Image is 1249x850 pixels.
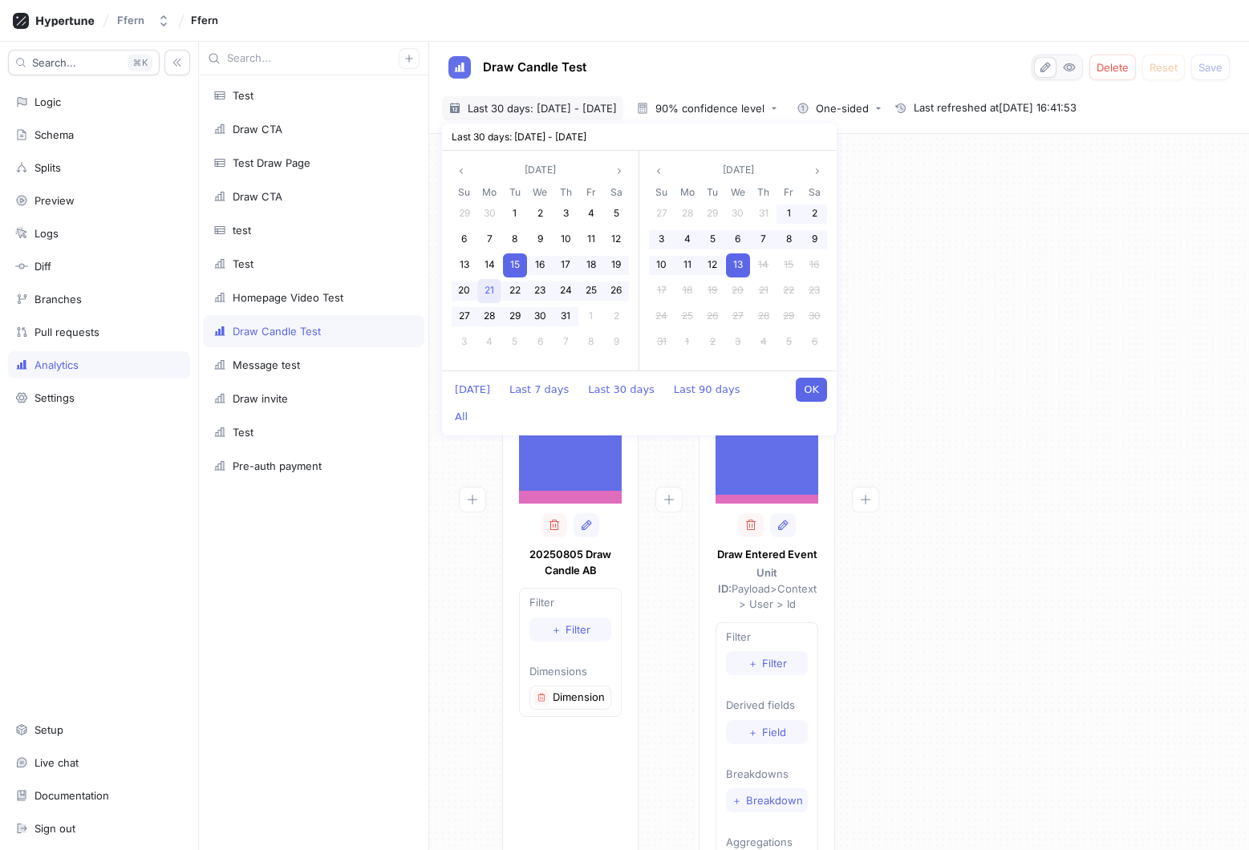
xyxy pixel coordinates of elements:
[801,278,827,304] div: 23 Aug 2025
[503,305,527,329] div: 29
[783,310,794,322] span: 29
[580,378,663,402] button: Last 30 days
[657,335,667,347] span: 31
[675,330,700,355] div: 01 Sep 2025
[461,233,467,245] span: 6
[726,788,808,812] button: ＋Breakdown
[707,310,718,322] span: 26
[578,201,604,227] div: 04 Jul 2025
[502,253,528,278] div: 15 Jul 2025
[501,378,577,402] button: Last 7 days
[762,727,786,737] span: Field
[477,278,503,304] div: 21 Jul 2025
[553,253,578,278] div: 17 Jul 2025
[683,258,691,270] span: 11
[603,227,629,253] div: 12 Jul 2025
[502,227,528,253] div: 08 Jul 2025
[760,233,766,245] span: 7
[726,228,750,252] div: 6
[751,278,777,304] div: 21 Aug 2025
[656,258,667,270] span: 10
[452,278,477,304] div: 20 Jul 2025
[649,201,675,227] div: 27 Jul 2025
[603,201,629,227] div: 05 Jul 2025
[654,166,663,176] svg: angle left
[561,233,571,245] span: 10
[762,658,787,668] span: Filter
[477,330,501,354] div: 4
[8,50,160,75] button: Search...K
[650,202,674,226] div: 27
[578,278,604,304] div: 25 Jul 2025
[452,228,476,252] div: 6
[708,284,717,296] span: 19
[683,284,692,296] span: 18
[655,310,667,322] span: 24
[486,335,493,347] span: 4
[732,284,744,296] span: 20
[604,279,628,303] div: 26
[34,789,109,802] div: Documentation
[752,330,776,354] div: 4
[809,258,819,270] span: 16
[700,279,724,303] div: 19
[611,233,621,245] span: 12
[675,253,700,278] div: 11 Aug 2025
[777,330,801,354] div: 5
[614,207,619,219] span: 5
[460,258,469,270] span: 13
[812,233,817,245] span: 9
[700,330,725,355] div: 02 Sep 2025
[459,310,470,322] span: 27
[447,378,498,402] button: [DATE]
[484,310,495,322] span: 28
[802,228,826,252] div: 9
[487,233,493,245] span: 7
[561,258,570,270] span: 17
[468,100,617,116] span: Last 30 days: [DATE] - [DATE]
[452,160,471,180] button: angle left
[503,202,527,226] div: 1
[700,253,725,278] div: 12 Aug 2025
[485,258,495,270] span: 14
[809,310,821,322] span: 30
[604,330,628,354] div: 9
[528,278,554,304] div: 23 Jul 2025
[783,284,794,296] span: 22
[725,278,751,304] div: 20 Aug 2025
[1097,63,1129,72] span: Delete
[528,304,554,330] div: 30 Jul 2025
[700,253,724,277] div: 12
[733,258,743,270] span: 13
[752,202,776,226] div: 31
[604,305,628,329] div: 2
[537,335,543,347] span: 6
[630,96,784,120] button: 90% confidence level
[513,207,517,219] span: 1
[657,284,667,296] span: 17
[759,284,768,296] span: 21
[477,279,501,303] div: 21
[725,304,751,330] div: 27 Aug 2025
[700,305,724,329] div: 26
[509,310,521,322] span: 29
[675,253,700,277] div: 11
[732,795,742,805] span: ＋
[650,279,674,303] div: 17
[759,207,768,219] span: 31
[786,335,792,347] span: 5
[735,335,740,347] span: 3
[535,258,545,270] span: 16
[777,279,801,303] div: 22
[682,207,693,219] span: 28
[700,330,724,354] div: 2
[649,227,675,253] div: 03 Aug 2025
[477,201,503,227] div: 30 Jun 2025
[1089,55,1136,80] button: Delete
[518,160,562,180] button: [DATE]
[8,782,190,809] a: Documentation
[553,278,578,304] div: 24 Jul 2025
[787,207,791,219] span: 1
[452,253,476,277] div: 13
[710,233,716,245] span: 5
